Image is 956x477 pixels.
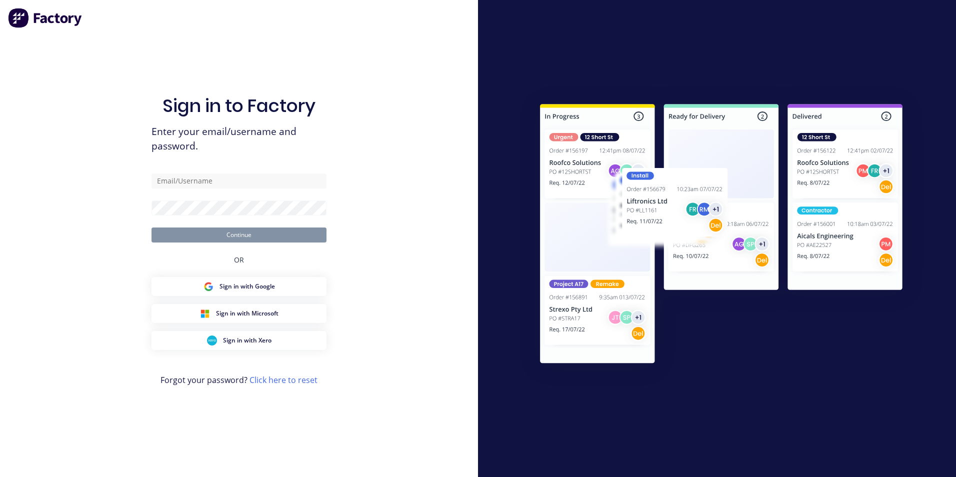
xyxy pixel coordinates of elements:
span: Forgot your password? [160,374,317,386]
button: Continue [151,227,326,242]
h1: Sign in to Factory [162,95,315,116]
img: Sign in [518,84,924,387]
a: Click here to reset [249,374,317,385]
button: Xero Sign inSign in with Xero [151,331,326,350]
input: Email/Username [151,173,326,188]
span: Sign in with Google [219,282,275,291]
button: Google Sign inSign in with Google [151,277,326,296]
span: Sign in with Xero [223,336,271,345]
img: Factory [8,8,83,28]
img: Google Sign in [203,281,213,291]
img: Xero Sign in [207,335,217,345]
div: OR [234,242,244,277]
span: Sign in with Microsoft [216,309,278,318]
span: Enter your email/username and password. [151,124,326,153]
button: Microsoft Sign inSign in with Microsoft [151,304,326,323]
img: Microsoft Sign in [200,308,210,318]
